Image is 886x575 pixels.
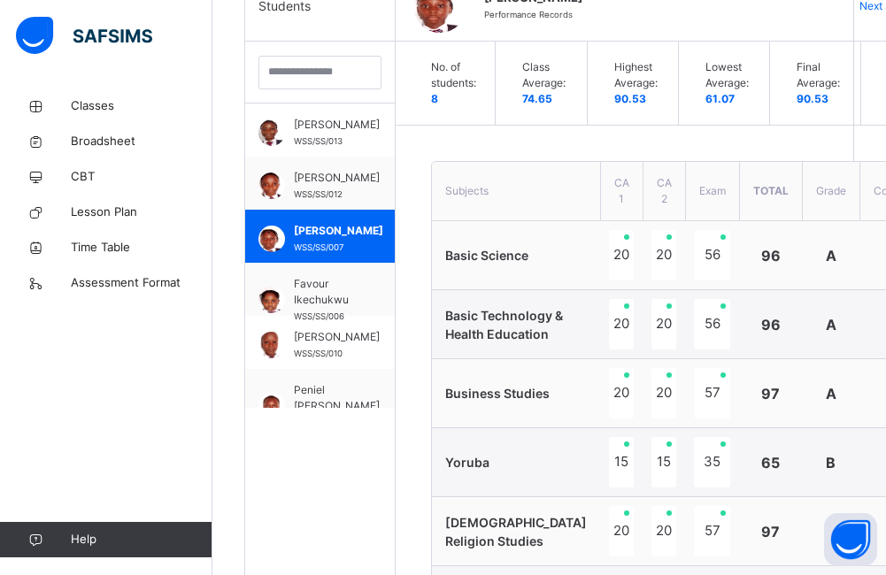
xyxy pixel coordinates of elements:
div: 35 [694,437,730,487]
span: 90.53 [797,92,828,105]
span: 96 [761,316,781,333]
span: [DEMOGRAPHIC_DATA] Religion Studies [445,515,587,548]
span: Peniel [PERSON_NAME] [294,382,380,414]
span: Final Average: [797,59,843,91]
span: Business Studies [445,386,550,401]
div: 57 [694,368,730,418]
div: 20 [609,299,634,349]
span: Lowest Average: [705,59,751,91]
span: WSS/SS/006 [294,311,344,321]
span: 97 [761,385,780,402]
span: [PERSON_NAME] [294,117,380,133]
th: CA 1 [600,162,643,221]
th: Exam [685,162,739,221]
span: Broadsheet [71,133,212,150]
div: 56 [694,230,730,280]
span: Basic Technology & Health Education [445,308,563,341]
div: 20 [651,506,676,556]
span: [PERSON_NAME] [294,223,383,239]
div: 15 [651,437,676,487]
div: 20 [609,230,634,280]
div: 57 [694,506,730,556]
span: WSS/SS/013 [294,136,343,146]
span: Favour Ikechukwu [294,276,355,308]
img: WSS_SS_007.png [258,226,285,252]
img: safsims [16,17,152,54]
div: 20 [651,299,676,349]
img: WSS_SS_006.png [258,287,285,313]
span: A [826,385,836,402]
button: Open asap [824,513,877,566]
span: CBT [71,168,212,186]
div: 15 [609,437,634,487]
span: WSS/SS/010 [294,349,343,358]
th: CA 2 [643,162,685,221]
span: [PERSON_NAME] [294,329,380,345]
span: Assessment Format [71,274,212,292]
span: [PERSON_NAME] [294,170,380,186]
span: Highest Average: [614,59,660,91]
div: 20 [651,368,676,418]
span: Class Average: [522,59,568,91]
span: 96 [761,247,781,264]
span: Basic Science [445,248,528,263]
img: WSS_SS_005.png [258,393,285,419]
div: 20 [651,230,676,280]
span: WSS/SS/012 [294,189,343,199]
th: Subjects [432,162,600,221]
span: B [826,454,836,471]
span: Lesson Plan [71,203,212,221]
span: Total [753,184,789,197]
span: Help [71,531,212,548]
div: 20 [609,368,634,418]
img: WSS_SS_012.png [258,172,285,199]
span: 97 [761,523,780,540]
span: Classes [71,97,212,115]
span: A [826,247,836,264]
div: 56 [694,299,730,349]
div: 20 [609,506,634,556]
span: No. of students: [431,59,477,91]
th: Grade [802,162,859,221]
span: 90.53 [614,92,646,105]
img: WSS_SS_010.png [258,332,285,358]
span: 74.65 [522,92,552,105]
img: WSS_SS_013.png [258,119,285,146]
span: 65 [761,454,780,471]
span: Yoruba [445,455,489,470]
span: A [826,316,836,333]
span: 61.07 [705,92,735,105]
span: WSS/SS/007 [294,242,343,252]
span: Performance Records [484,10,573,19]
span: 8 [431,92,438,105]
span: Time Table [71,239,212,257]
